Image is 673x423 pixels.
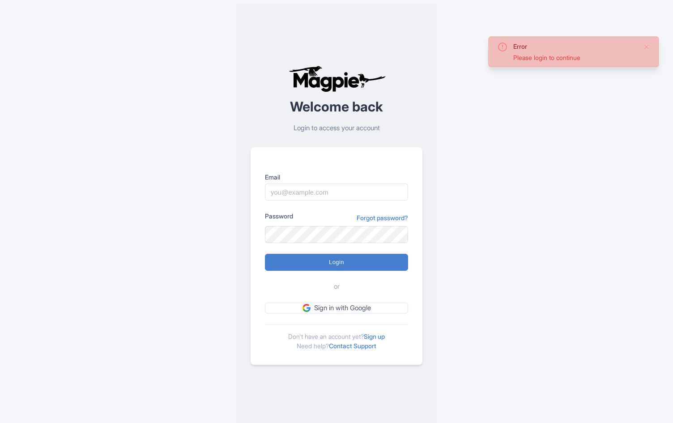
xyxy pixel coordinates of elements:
[265,324,408,350] div: Don't have an account yet? Need help?
[251,99,422,114] h2: Welcome back
[265,184,408,201] input: you@example.com
[286,65,387,92] img: logo-ab69f6fb50320c5b225c76a69d11143b.png
[265,303,408,314] a: Sign in with Google
[513,53,636,62] div: Please login to continue
[251,123,422,133] p: Login to access your account
[329,342,376,350] a: Contact Support
[265,254,408,271] input: Login
[643,42,650,52] button: Close
[265,172,408,182] label: Email
[513,42,636,51] div: Error
[357,213,408,222] a: Forgot password?
[302,304,311,312] img: google.svg
[334,282,340,292] span: or
[265,211,293,221] label: Password
[364,333,385,340] a: Sign up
